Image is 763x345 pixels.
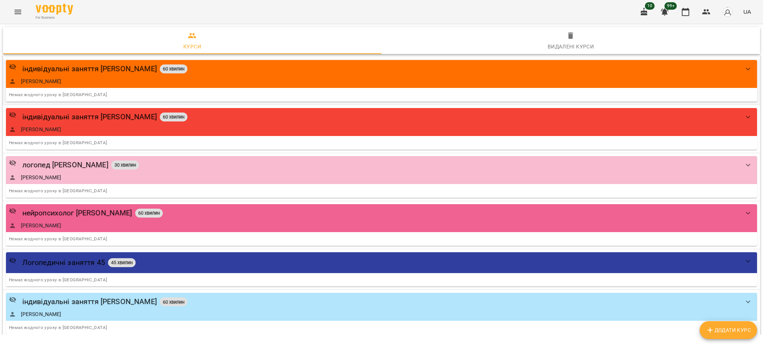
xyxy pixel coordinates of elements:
[21,126,61,133] a: [PERSON_NAME]
[645,2,655,10] span: 10
[9,63,16,70] svg: Приватний урок
[22,296,157,307] a: індивідуальні заняття [PERSON_NAME]
[21,310,61,318] a: [PERSON_NAME]
[9,159,16,167] svg: Приватний урок
[22,159,108,171] a: логопед [PERSON_NAME]
[9,236,107,241] span: Немає жодного уроку в [GEOGRAPHIC_DATA]
[740,5,754,19] button: UA
[9,140,107,145] span: Немає жодного уроку в [GEOGRAPHIC_DATA]
[22,63,157,75] a: індивідуальні заняття [PERSON_NAME]
[22,257,105,268] a: Логопедичні заняття 45
[739,252,757,270] button: show more
[22,207,132,219] a: нейропсихолог [PERSON_NAME]
[9,92,107,97] span: Немає жодного уроку в [GEOGRAPHIC_DATA]
[9,188,107,193] span: Немає жодного уроку в [GEOGRAPHIC_DATA]
[160,114,187,120] span: 60 хвилин
[160,66,187,72] span: 60 хвилин
[9,111,16,118] svg: Приватний урок
[739,293,757,311] button: show more
[21,222,61,229] a: [PERSON_NAME]
[160,299,187,305] span: 60 хвилин
[739,204,757,222] button: show more
[36,4,73,15] img: Voopty Logo
[706,326,751,335] span: Додати Курс
[183,42,201,51] div: Курси
[722,7,733,17] img: avatar_s.png
[9,296,16,303] svg: Приватний урок
[9,277,107,282] span: Немає жодного уроку в [GEOGRAPHIC_DATA]
[22,111,157,123] a: індивідуальні заняття [PERSON_NAME]
[21,77,61,85] a: [PERSON_NAME]
[135,210,163,216] span: 60 хвилин
[739,156,757,174] button: show more
[108,259,136,266] span: 45 хвилин
[739,60,757,78] button: show more
[21,174,61,181] a: [PERSON_NAME]
[9,207,16,215] svg: Приватний урок
[9,257,16,264] svg: Приватний урок
[739,108,757,126] button: show more
[700,321,757,339] button: Додати Курс
[9,325,107,330] span: Немає жодного уроку в [GEOGRAPHIC_DATA]
[743,8,751,16] span: UA
[548,42,594,51] div: Видалені курси
[111,162,139,168] span: 30 хвилин
[665,2,677,10] span: 99+
[9,3,27,21] button: Menu
[36,15,73,20] span: For Business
